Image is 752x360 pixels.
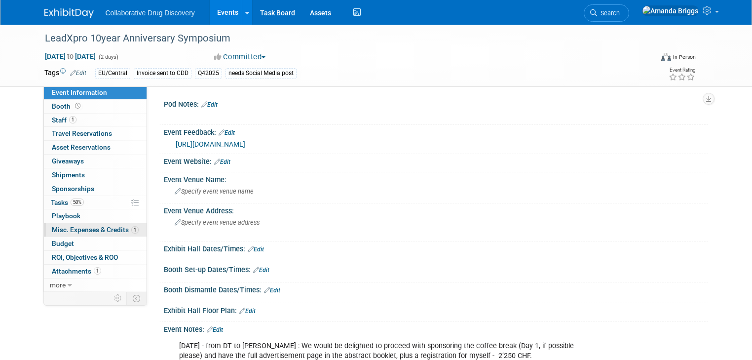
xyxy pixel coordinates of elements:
[44,141,147,154] a: Asset Reservations
[44,196,147,209] a: Tasks50%
[44,86,147,99] a: Event Information
[164,241,708,254] div: Exhibit Hall Dates/Times:
[52,267,101,275] span: Attachments
[41,30,640,47] div: LeadXpro 10year Anniversary Symposium
[253,267,269,274] a: Edit
[44,155,147,168] a: Giveaways
[66,52,75,60] span: to
[164,203,708,216] div: Event Venue Address:
[44,8,94,18] img: ExhibitDay
[44,127,147,140] a: Travel Reservations
[214,159,230,165] a: Edit
[52,102,82,110] span: Booth
[164,262,708,275] div: Booth Set-up Dates/Times:
[44,100,147,113] a: Booth
[52,116,76,124] span: Staff
[642,5,699,16] img: Amanda Briggs
[226,68,297,79] div: needs Social Media post
[597,9,620,17] span: Search
[52,226,139,234] span: Misc. Expenses & Credits
[73,102,82,110] span: Booth not reserved yet
[110,292,127,305] td: Personalize Event Tab Strip
[584,4,629,22] a: Search
[207,326,223,333] a: Edit
[52,240,74,247] span: Budget
[94,267,101,275] span: 1
[52,253,118,261] span: ROI, Objectives & ROO
[600,51,696,66] div: Event Format
[50,281,66,289] span: more
[44,68,86,79] td: Tags
[164,322,708,335] div: Event Notes:
[71,199,84,206] span: 50%
[52,129,112,137] span: Travel Reservations
[126,292,147,305] td: Toggle Event Tabs
[95,68,130,79] div: EU/Central
[44,168,147,182] a: Shipments
[69,116,76,123] span: 1
[201,101,218,108] a: Edit
[175,219,260,226] span: Specify event venue address
[219,129,235,136] a: Edit
[44,209,147,223] a: Playbook
[44,52,96,61] span: [DATE] [DATE]
[164,125,708,138] div: Event Feedback:
[248,246,264,253] a: Edit
[52,171,85,179] span: Shipments
[70,70,86,77] a: Edit
[164,303,708,316] div: Exhibit Hall Floor Plan:
[669,68,695,73] div: Event Rating
[134,68,191,79] div: Invoice sent to CDD
[44,223,147,237] a: Misc. Expenses & Credits1
[661,53,671,61] img: Format-Inperson.png
[52,143,111,151] span: Asset Reservations
[44,237,147,250] a: Budget
[176,140,245,148] a: [URL][DOMAIN_NAME]
[52,212,80,220] span: Playbook
[164,172,708,185] div: Event Venue Name:
[98,54,118,60] span: (2 days)
[52,185,94,193] span: Sponsorships
[175,188,254,195] span: Specify event venue name
[164,97,708,110] div: Pod Notes:
[44,182,147,196] a: Sponsorships
[44,279,147,292] a: more
[195,68,222,79] div: Q42025
[44,265,147,278] a: Attachments1
[264,287,280,294] a: Edit
[52,88,107,96] span: Event Information
[673,53,696,61] div: In-Person
[52,157,84,165] span: Giveaways
[211,52,269,62] button: Committed
[44,251,147,264] a: ROI, Objectives & ROO
[131,226,139,234] span: 1
[106,9,195,17] span: Collaborative Drug Discovery
[164,282,708,295] div: Booth Dismantle Dates/Times:
[239,308,256,315] a: Edit
[44,114,147,127] a: Staff1
[51,199,84,206] span: Tasks
[164,154,708,167] div: Event Website:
